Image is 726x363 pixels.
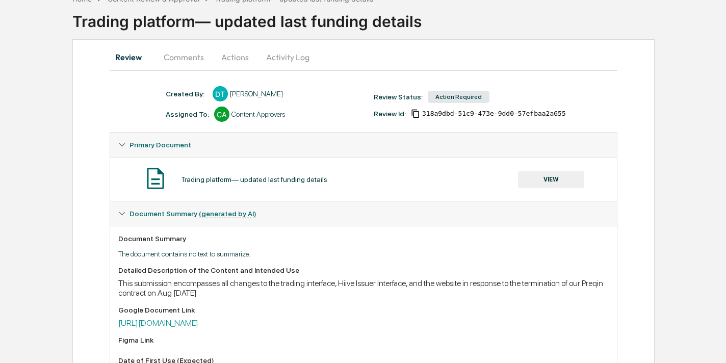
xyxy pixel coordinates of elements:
div: Trading platform— updated last funding details [72,4,726,31]
div: Document Summary (generated by AI) [110,201,617,226]
div: Content Approvers [231,110,285,118]
button: VIEW [518,171,584,188]
div: Primary Document [110,133,617,157]
u: (generated by AI) [199,210,256,218]
button: Actions [212,45,258,69]
button: Review [110,45,155,69]
div: Assigned To: [166,110,209,118]
div: [PERSON_NAME] [230,90,283,98]
div: Figma Link [118,336,609,344]
img: Document Icon [143,166,168,191]
div: Action Required [428,91,489,103]
div: Created By: ‎ ‎ [166,90,208,98]
span: Document Summary [129,210,256,218]
button: Activity Log [258,45,318,69]
span: Primary Document [129,141,191,149]
button: Comments [155,45,212,69]
a: [URL][DOMAIN_NAME] [118,318,198,328]
div: Review Id: [374,110,406,118]
div: Document Summary [118,235,609,243]
span: Copy Id [411,109,420,118]
div: CA [214,107,229,122]
div: Review Status: [374,93,423,101]
div: This submission encompasses all changes to the trading interface, Hiive Issuer Interface, and the... [118,278,609,298]
div: Detailed Description of the Content and Intended Use [118,266,609,274]
div: Trading platform— updated last funding details [181,175,327,184]
div: Primary Document [110,157,617,201]
p: The document contains no text to summarize. [118,250,609,258]
div: secondary tabs example [110,45,618,69]
div: DT [213,86,228,101]
div: Google Document Link [118,306,609,314]
span: 318a9dbd-51c9-473e-9dd0-57efbaa2a655 [422,110,566,118]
